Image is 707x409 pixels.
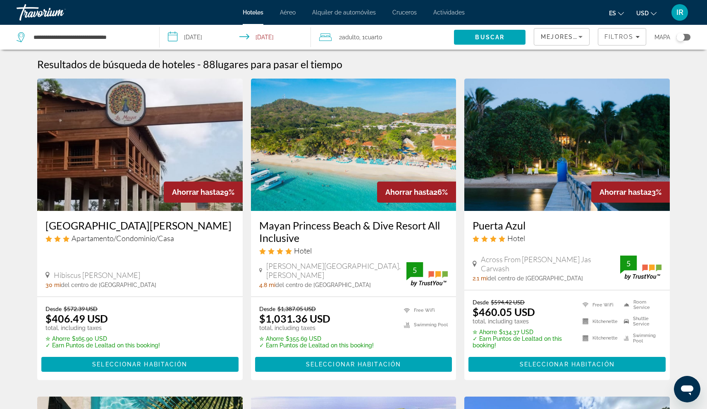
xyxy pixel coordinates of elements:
a: Actividades [433,9,465,16]
del: $594.42 USD [491,299,525,306]
div: 4 star Hotel [259,246,448,255]
span: ✮ Ahorre [45,335,70,342]
div: 23% [591,182,670,203]
img: La Mayur cottage [37,79,243,211]
ins: $460.05 USD [473,306,535,318]
a: Cruceros [392,9,417,16]
span: Hotel [294,246,312,255]
div: 4 star Hotel [473,234,662,243]
span: USD [636,10,649,17]
span: Hotel [507,234,525,243]
span: es [609,10,616,17]
span: 30 mi [45,282,61,288]
button: Change currency [636,7,657,19]
button: Seleccionar habitación [468,357,666,372]
img: TrustYou guest rating badge [406,262,448,287]
ins: $1,031.36 USD [259,312,330,325]
span: Ahorrar hasta [600,188,647,196]
a: Alquiler de automóviles [312,9,376,16]
span: IR [676,8,683,17]
span: Buscar [475,34,504,41]
iframe: Button to launch messaging window [674,376,700,402]
li: Kitchenette [578,315,620,328]
a: Mayan Princess Beach & Dive Resort All Inclusive [259,219,448,244]
span: lugares para pasar el tiempo [215,58,342,70]
img: Puerta Azul [464,79,670,211]
span: 4.8 mi [259,282,275,288]
span: Mapa [654,31,670,43]
div: 3 star Apartment [45,234,234,243]
span: 2.1 mi [473,275,487,282]
span: Across From [PERSON_NAME] Jas Carwash [481,255,620,273]
span: Apartamento/Condominio/Casa [72,234,174,243]
div: 26% [377,182,456,203]
span: Mejores descuentos [541,33,623,40]
input: Search hotel destination [33,31,147,43]
a: Hoteles [243,9,263,16]
p: $355.69 USD [259,335,374,342]
span: Seleccionar habitación [92,361,187,368]
div: 29% [164,182,243,203]
p: total, including taxes [473,318,572,325]
button: Travelers: 2 adults, 0 children [311,25,454,50]
span: del centro de [GEOGRAPHIC_DATA] [275,282,371,288]
span: 2 [339,31,359,43]
button: Select check in and out date [160,25,311,50]
span: Seleccionar habitación [520,361,615,368]
span: Filtros [604,33,633,40]
span: Desde [259,305,275,312]
a: Seleccionar habitación [468,359,666,368]
span: Adulto [342,34,359,41]
span: Ahorrar hasta [172,188,220,196]
li: Shuttle Service [620,315,662,328]
p: ✓ Earn Puntos de Lealtad on this booking! [259,342,374,349]
button: Change language [609,7,624,19]
span: del centro de [GEOGRAPHIC_DATA] [61,282,156,288]
button: Filters [598,28,646,45]
li: Free WiFi [400,305,448,316]
span: Desde [45,305,62,312]
a: Travorium [17,2,99,23]
p: ✓ Earn Puntos de Lealtad on this booking! [45,342,160,349]
button: Toggle map [670,33,690,41]
div: 5 [620,258,637,268]
p: $165.90 USD [45,335,160,342]
p: total, including taxes [45,325,160,331]
a: Aéreo [280,9,296,16]
span: , 1 [359,31,382,43]
h1: Resultados de búsqueda de hoteles [37,58,195,70]
h2: 88 [203,58,342,70]
button: Seleccionar habitación [255,357,452,372]
li: Kitchenette [578,332,620,344]
div: 5 [406,265,423,275]
li: Free WiFi [578,299,620,311]
span: del centro de [GEOGRAPHIC_DATA] [487,275,583,282]
span: ✮ Ahorre [259,335,284,342]
del: $1,387.05 USD [277,305,316,312]
span: Hibiscus [PERSON_NAME] [54,270,140,280]
p: ✓ Earn Puntos de Lealtad on this booking! [473,335,572,349]
span: Ahorrar hasta [385,188,433,196]
li: Room Service [620,299,662,311]
p: $134.37 USD [473,329,572,335]
mat-select: Sort by [541,32,583,42]
img: Mayan Princess Beach & Dive Resort All Inclusive [251,79,456,211]
span: Desde [473,299,489,306]
h3: Puerta Azul [473,219,662,232]
img: TrustYou guest rating badge [620,256,662,280]
a: Seleccionar habitación [41,359,239,368]
button: Search [454,30,525,45]
button: Seleccionar habitación [41,357,239,372]
span: Seleccionar habitación [306,361,401,368]
a: [GEOGRAPHIC_DATA][PERSON_NAME] [45,219,234,232]
ins: $406.49 USD [45,312,108,325]
li: Swimming Pool [400,320,448,330]
span: [PERSON_NAME][GEOGRAPHIC_DATA], [PERSON_NAME] [266,261,406,280]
